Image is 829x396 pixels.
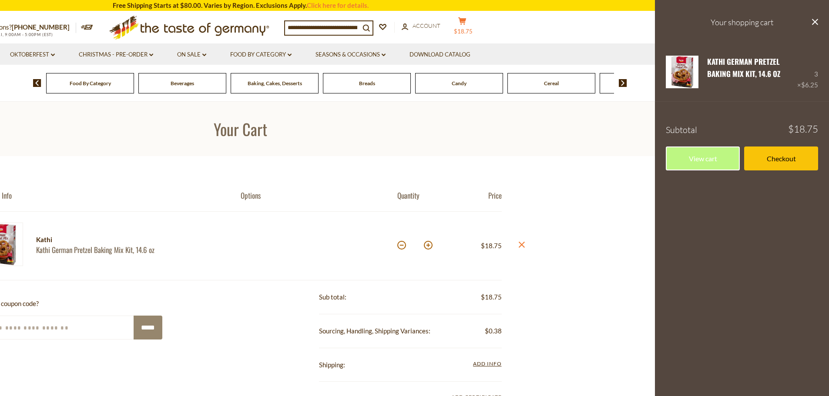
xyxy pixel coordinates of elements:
div: Price [450,191,502,200]
a: [PHONE_NUMBER] [12,23,70,31]
a: On Sale [177,50,206,60]
img: next arrow [619,79,627,87]
span: $18.75 [454,28,473,35]
span: $6.25 [801,81,818,89]
div: 3 × [797,56,818,91]
span: Account [413,22,440,29]
a: Download Catalog [409,50,470,60]
div: Quantity [397,191,450,200]
a: Kathi German Pretzel Baking Mix Kit, 14.6 oz [666,56,698,91]
span: Shipping: [319,361,345,369]
span: Sub total: [319,293,346,301]
img: previous arrow [33,79,41,87]
span: Add Info [473,360,501,367]
span: Sourcing, Handling, Shipping Variances: [319,327,430,335]
a: Checkout [744,146,818,170]
button: $18.75 [450,17,476,39]
div: Options [241,191,397,200]
a: Kathi German Pretzel Baking Mix Kit, 14.6 oz [36,245,225,254]
a: Beverages [171,80,194,87]
span: $0.38 [485,326,502,336]
span: Subtotal [666,124,697,135]
span: $18.75 [481,242,502,250]
a: Seasons & Occasions [315,50,386,60]
a: Breads [359,80,375,87]
a: View cart [666,146,740,170]
div: Kathi [36,234,225,245]
span: $18.75 [481,292,502,303]
a: Oktoberfest [10,50,55,60]
a: Kathi German Pretzel Baking Mix Kit, 14.6 oz [707,56,780,79]
a: Baking, Cakes, Desserts [248,80,302,87]
span: $18.75 [788,124,818,134]
a: Click here for details. [307,1,369,9]
a: Food By Category [230,50,292,60]
a: Candy [452,80,467,87]
a: Cereal [544,80,559,87]
a: Christmas - PRE-ORDER [79,50,153,60]
a: Food By Category [70,80,111,87]
img: Kathi German Pretzel Baking Mix Kit, 14.6 oz [666,56,698,88]
a: Account [402,21,440,31]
